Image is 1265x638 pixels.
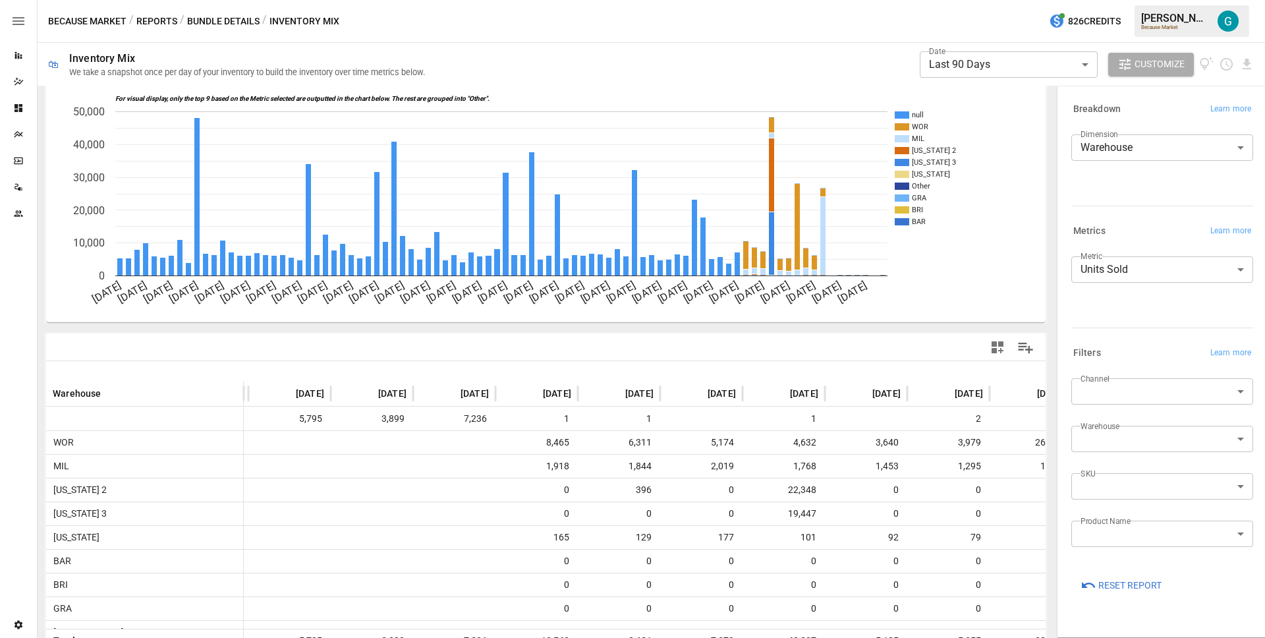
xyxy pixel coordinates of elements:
span: WOR [48,431,74,454]
span: 0 [996,478,1065,502]
text: MIL [912,134,924,143]
span: Customize [1135,56,1185,72]
span: 3,979 [914,431,983,454]
text: 30,000 [73,171,105,184]
span: [DATE] [1037,387,1065,400]
label: Date [929,45,945,57]
text: [DATE] [167,279,200,305]
button: Customize [1108,53,1194,76]
span: [DATE] [378,387,407,400]
span: 1,295 [914,455,983,478]
span: 1,918 [502,455,571,478]
button: Schedule report [1219,57,1234,72]
text: [DATE] [785,279,818,305]
text: BRI [912,206,923,214]
span: 2,019 [667,455,736,478]
span: 7,236 [420,407,489,430]
text: [DATE] [527,279,560,305]
span: GRA [48,597,72,620]
h6: Filters [1073,346,1101,361]
span: 4,632 [749,431,818,454]
text: [DATE] [424,279,457,305]
span: 1,768 [749,455,818,478]
text: [DATE] [476,279,509,305]
text: Other [912,182,930,190]
span: 0 [502,478,571,502]
span: 1,844 [584,455,654,478]
text: [DATE] [501,279,534,305]
span: 0 [831,573,901,596]
button: Sort [523,384,542,403]
h6: Breakdown [1073,102,1121,117]
span: 0 [667,550,736,573]
span: [DATE] [708,387,736,400]
span: 0 [584,573,654,596]
text: [DATE] [296,279,329,305]
span: [DATE] [543,387,571,400]
text: [DATE] [758,279,791,305]
span: 0 [667,597,736,620]
span: 0 [749,573,818,596]
text: [US_STATE] [912,170,950,179]
span: [DATE] [955,387,983,400]
text: [DATE] [219,279,252,305]
span: [DATE] [296,387,324,400]
text: BAR [912,217,926,226]
div: / [129,13,134,30]
span: 22,348 [749,478,818,502]
span: BRI [48,573,68,596]
div: Warehouse [1071,134,1253,161]
button: Sort [605,384,624,403]
span: 8,465 [502,431,571,454]
span: BAR [48,550,71,573]
span: 0 [749,597,818,620]
span: Learn more [1210,347,1251,360]
button: Download report [1239,57,1254,72]
span: 0 [502,502,571,525]
text: [DATE] [578,279,611,305]
span: 1 [996,407,1065,430]
span: 0 [831,550,901,573]
span: 0 [996,597,1065,620]
text: 40,000 [73,138,105,151]
button: Reset Report [1071,573,1171,597]
span: 0 [996,573,1065,596]
button: Gavin Acres [1210,3,1247,40]
span: Learn more [1210,225,1251,238]
span: [US_STATE] [48,526,99,549]
span: 0 [502,597,571,620]
label: SKU [1081,468,1096,479]
span: 0 [914,573,983,596]
span: 1,793 [996,455,1065,478]
span: 0 [831,478,901,502]
span: 0 [502,550,571,573]
text: [DATE] [450,279,483,305]
span: 0 [749,550,818,573]
span: 0 [914,550,983,573]
text: [DATE] [373,279,406,305]
text: [DATE] [836,279,869,305]
div: We take a snapshot once per day of your inventory to build the inventory over time metrics below. [69,67,425,77]
span: 0 [502,573,571,596]
button: Sort [770,384,789,403]
span: 5,174 [667,431,736,454]
text: [DATE] [193,279,226,305]
span: 69 [996,526,1065,549]
text: [DATE] [733,279,766,305]
text: [DATE] [244,279,277,305]
span: [DATE] [872,387,901,400]
text: [DATE] [347,279,380,305]
span: [DATE] [461,387,489,400]
text: [DATE] [810,279,843,305]
button: 826Credits [1044,9,1126,34]
span: 3,640 [831,431,901,454]
text: [DATE] [322,279,354,305]
span: 0 [996,502,1065,525]
span: 1,453 [831,455,901,478]
text: [DATE] [90,279,123,305]
span: MIL [48,455,69,478]
text: [DATE] [630,279,663,305]
div: / [262,13,267,30]
span: 0 [667,573,736,596]
span: 0 [584,597,654,620]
